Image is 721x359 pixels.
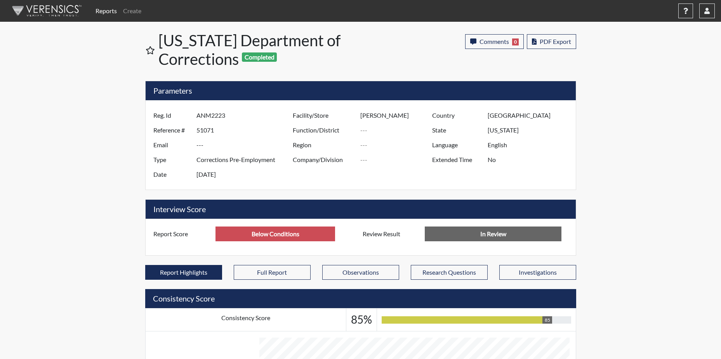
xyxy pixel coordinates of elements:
span: Completed [242,52,277,62]
button: PDF Export [527,34,576,49]
input: --- [196,123,295,138]
input: --- [196,152,295,167]
input: --- [360,152,434,167]
span: 0 [512,38,519,45]
button: Report Highlights [145,265,222,280]
label: Date [148,167,196,182]
a: Reports [92,3,120,19]
input: --- [360,108,434,123]
label: Reg. Id [148,108,196,123]
input: --- [215,227,335,241]
input: --- [360,138,434,152]
button: Investigations [499,265,576,280]
label: Report Score [148,227,216,241]
button: Full Report [234,265,311,280]
td: Consistency Score [145,308,346,331]
label: Facility/Store [287,108,361,123]
label: Type [148,152,196,167]
input: No Decision [425,227,561,241]
label: Review Result [357,227,425,241]
button: Research Questions [411,265,488,280]
label: Company/Division [287,152,361,167]
label: Language [426,138,488,152]
label: Region [287,138,361,152]
h3: 85% [351,313,372,326]
label: Function/District [287,123,361,138]
span: Comments [480,38,509,45]
div: 85 [542,316,552,324]
input: --- [360,123,434,138]
h5: Consistency Score [145,289,576,308]
h1: [US_STATE] Department of Corrections [158,31,361,68]
input: --- [196,108,295,123]
input: --- [488,123,573,138]
input: --- [488,108,573,123]
label: Reference # [148,123,196,138]
input: --- [488,152,573,167]
h5: Parameters [146,81,576,100]
label: Extended Time [426,152,488,167]
button: Observations [322,265,399,280]
h5: Interview Score [146,200,576,219]
button: Comments0 [465,34,524,49]
label: State [426,123,488,138]
input: --- [196,167,295,182]
label: Country [426,108,488,123]
a: Create [120,3,144,19]
input: --- [196,138,295,152]
label: Email [148,138,196,152]
span: PDF Export [540,38,571,45]
input: --- [488,138,573,152]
